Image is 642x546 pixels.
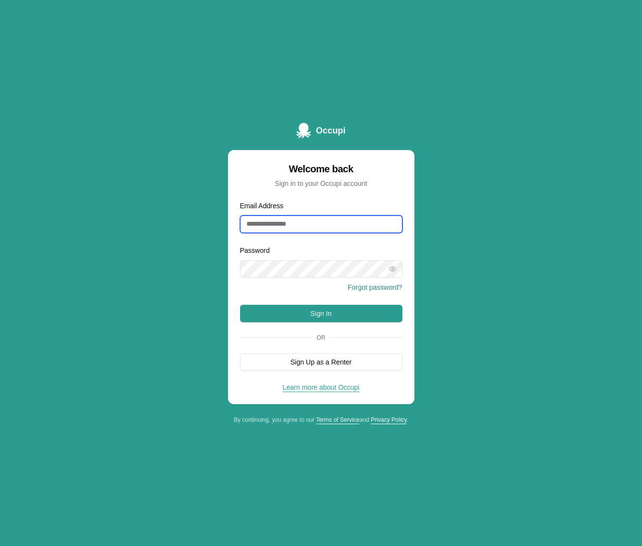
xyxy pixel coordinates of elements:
span: Occupi [316,124,346,137]
a: Privacy Policy [371,416,407,423]
button: Sign Up as a Renter [240,353,402,371]
label: Email Address [240,202,283,210]
div: Sign in to your Occupi account [240,179,402,188]
button: Sign In [240,305,402,322]
a: Terms of Service [316,416,359,423]
label: Password [240,247,270,254]
a: Learn more about Occupi [283,383,360,391]
div: By continuing, you agree to our and . [228,416,415,424]
div: Welcome back [240,162,402,176]
button: Forgot password? [347,282,402,292]
span: Or [313,334,330,342]
a: Occupi [296,123,346,138]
